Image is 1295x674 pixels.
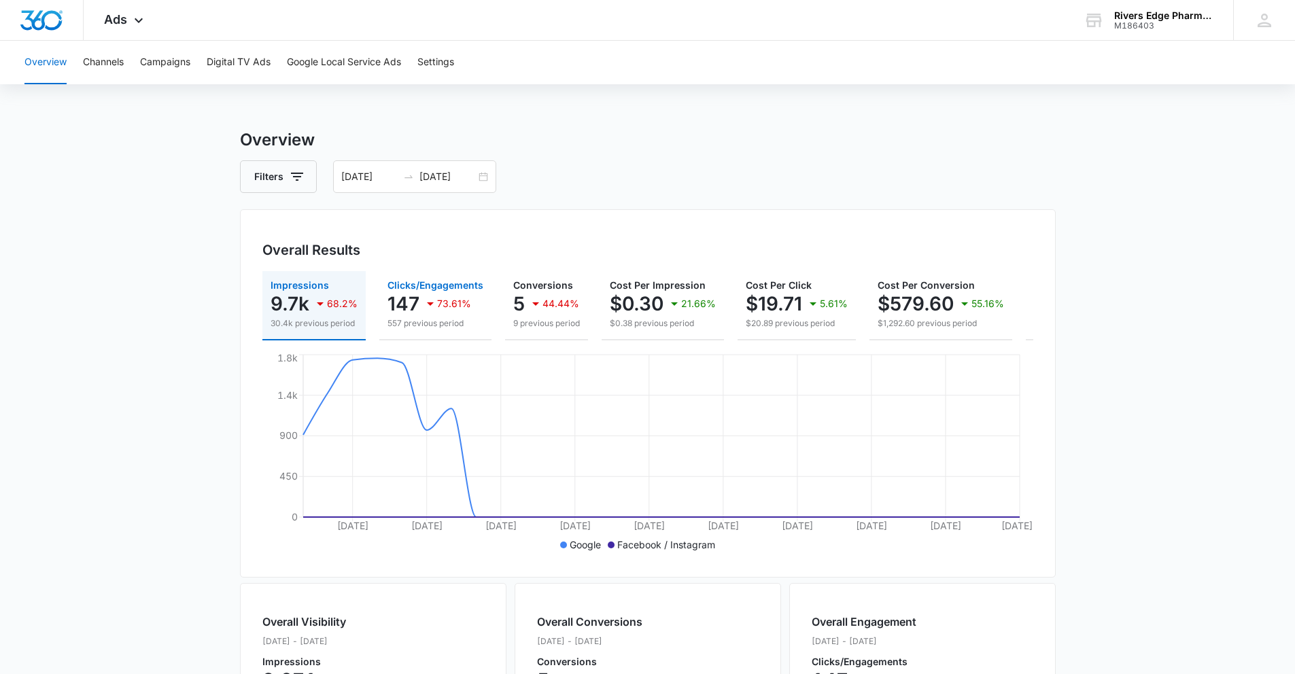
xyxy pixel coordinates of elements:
tspan: 900 [279,429,298,441]
tspan: [DATE] [559,520,590,531]
h3: Overview [240,128,1056,152]
p: $0.38 previous period [610,317,716,330]
button: Google Local Service Ads [287,41,401,84]
tspan: 1.4k [277,389,298,401]
p: 9.7k [271,293,309,315]
p: $20.89 previous period [746,317,848,330]
p: [DATE] - [DATE] [537,635,642,648]
span: Impressions [271,279,329,291]
tspan: [DATE] [855,520,886,531]
tspan: [DATE] [929,520,961,531]
input: End date [419,169,476,184]
tspan: [DATE] [411,520,442,531]
p: 30.4k previous period [271,317,358,330]
h2: Overall Visibility [262,614,365,630]
span: to [403,171,414,182]
span: Conversions [513,279,573,291]
p: Clicks/Engagements [812,657,916,667]
span: Ads [104,12,127,26]
button: Campaigns [140,41,190,84]
p: 5 [513,293,525,315]
p: [DATE] - [DATE] [262,635,365,648]
div: account name [1114,10,1213,21]
p: $19.71 [746,293,802,315]
p: Google [570,537,601,552]
h2: Overall Engagement [812,614,916,630]
tspan: [DATE] [633,520,664,531]
p: 147 [387,293,419,315]
tspan: 1.8k [277,352,298,363]
tspan: [DATE] [781,520,812,531]
tspan: [DATE] [485,520,516,531]
tspan: 0 [292,511,298,522]
div: account id [1114,21,1213,31]
span: Cost Per Click [746,279,812,291]
span: swap-right [403,171,414,182]
p: 68.2% [327,299,358,308]
p: Conversions [537,657,642,667]
p: 21.66% [681,299,716,308]
p: 55.16% [971,299,1004,308]
span: Clicks/Engagements [387,279,483,291]
button: Overview [24,41,67,84]
p: Impressions [262,657,365,667]
p: $579.60 [878,293,954,315]
p: [DATE] - [DATE] [812,635,916,648]
button: Digital TV Ads [207,41,271,84]
tspan: [DATE] [336,520,368,531]
h2: Overall Conversions [537,614,642,630]
p: Facebook / Instagram [617,537,715,552]
tspan: [DATE] [1001,520,1033,531]
tspan: [DATE] [707,520,738,531]
button: Channels [83,41,124,84]
p: 5.61% [820,299,848,308]
span: Cost Per Conversion [878,279,975,291]
button: Filters [240,160,317,193]
p: $1,292.60 previous period [878,317,1004,330]
p: 44.44% [542,299,579,308]
button: Settings [417,41,454,84]
tspan: 450 [279,470,298,482]
span: Cost Per Impression [610,279,706,291]
p: 73.61% [437,299,471,308]
p: $0.30 [610,293,663,315]
p: 9 previous period [513,317,580,330]
h3: Overall Results [262,240,360,260]
p: 557 previous period [387,317,483,330]
input: Start date [341,169,398,184]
